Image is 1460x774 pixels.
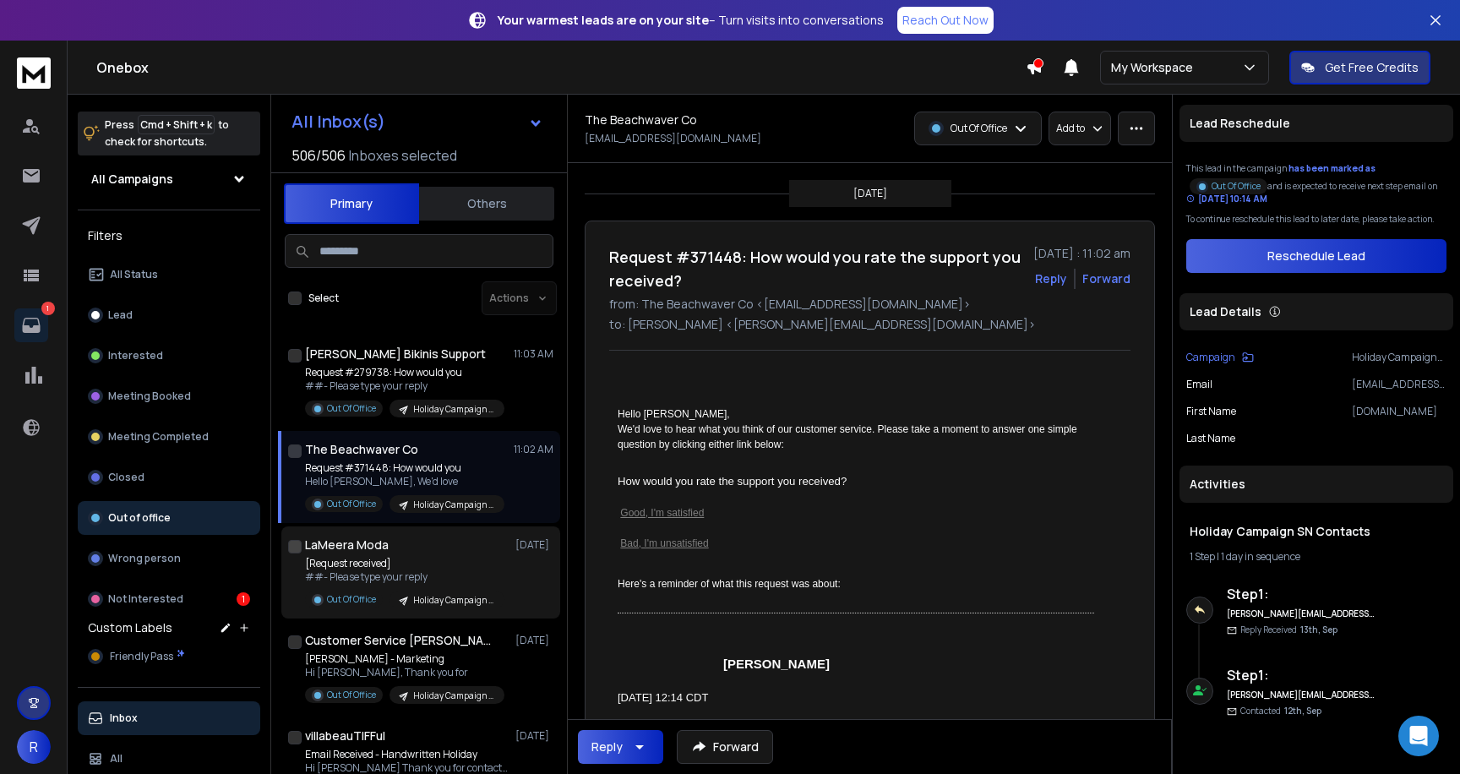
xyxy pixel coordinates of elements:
[1186,351,1254,364] button: Campaign
[1240,624,1337,636] p: Reply Received
[498,12,884,29] p: – Turn visits into conversations
[78,582,260,616] button: Not Interested1
[41,302,55,315] p: 1
[515,538,553,552] p: [DATE]
[1186,351,1235,364] p: Campaign
[305,537,389,553] h1: LaMeera Moda
[278,105,557,139] button: All Inbox(s)
[515,634,553,647] p: [DATE]
[413,594,494,607] p: Holiday Campaign SN Contacts
[1398,716,1439,756] div: Open Intercom Messenger
[17,730,51,764] button: R
[1212,180,1261,193] p: Out Of Office
[1186,405,1236,418] p: First Name
[78,542,260,575] button: Wrong person
[78,379,260,413] button: Meeting Booked
[78,640,260,673] button: Friendly Pass
[1190,115,1290,132] p: Lead Reschedule
[1190,549,1215,564] span: 1 Step
[237,592,250,606] div: 1
[1186,378,1212,391] p: Email
[108,349,163,362] p: Interested
[1186,162,1446,206] div: This lead in the campaign and is expected to receive next step email on
[1284,705,1321,717] span: 12th, Sep
[578,730,663,764] button: Reply
[609,296,1130,313] p: from: The Beachwaver Co <[EMAIL_ADDRESS][DOMAIN_NAME]>
[902,12,989,29] p: Reach Out Now
[305,346,486,362] h1: [PERSON_NAME] Bikinis Support
[419,185,554,222] button: Others
[1033,245,1130,262] p: [DATE] : 11:02 am
[327,498,376,510] p: Out Of Office
[327,593,376,606] p: Out Of Office
[1082,270,1130,287] div: Forward
[110,711,138,725] p: Inbox
[1179,466,1453,503] div: Activities
[327,402,376,415] p: Out Of Office
[1288,162,1376,174] span: has been marked as
[1056,122,1085,135] p: Add to
[620,507,704,519] a: Good, I'm satisfied
[78,420,260,454] button: Meeting Completed
[618,473,1094,490] h3: How would you rate the support you received?
[305,748,508,761] p: Email Received - Handwritten Holiday
[1227,689,1375,701] h6: [PERSON_NAME][EMAIL_ADDRESS][DOMAIN_NAME]
[305,666,504,679] p: Hi [PERSON_NAME], Thank you for
[291,145,346,166] span: 506 / 506
[108,592,183,606] p: Not Interested
[585,112,697,128] h1: The Beachwaver Co
[591,739,623,755] div: Reply
[78,461,260,494] button: Closed
[1190,550,1443,564] div: |
[609,316,1130,333] p: to: [PERSON_NAME] <[PERSON_NAME][EMAIL_ADDRESS][DOMAIN_NAME]>
[1289,51,1430,84] button: Get Free Credits
[305,557,504,570] p: [Request received]
[305,366,504,379] p: Request #279738: How would you
[413,403,494,416] p: Holiday Campaign SN Contacts
[1111,59,1200,76] p: My Workspace
[108,430,209,444] p: Meeting Completed
[14,308,48,342] a: 1
[1352,351,1446,364] p: Holiday Campaign SN Contacts
[1186,193,1267,205] div: [DATE] 10:14 AM
[284,183,419,224] button: Primary
[305,570,504,584] p: ##- Please type your reply
[618,406,1094,422] p: Hello [PERSON_NAME],
[17,57,51,89] img: logo
[514,347,553,361] p: 11:03 AM
[305,441,418,458] h1: The Beachwaver Co
[1352,378,1446,391] p: [EMAIL_ADDRESS][DOMAIN_NAME]
[305,728,385,744] h1: villabeauTIFFul
[1035,270,1067,287] button: Reply
[620,537,708,549] a: Bad, I'm unsatisfied
[108,552,181,565] p: Wrong person
[78,701,260,735] button: Inbox
[897,7,994,34] a: Reach Out Now
[853,187,887,200] p: [DATE]
[1227,665,1375,685] h6: Step 1 :
[108,511,171,525] p: Out of office
[327,689,376,701] p: Out Of Office
[951,122,1007,135] p: Out Of Office
[618,576,1094,591] p: Here's a reminder of what this request was about:
[1227,584,1375,604] h6: Step 1 :
[305,632,491,649] h1: Customer Service [PERSON_NAME]
[677,730,773,764] button: Forward
[349,145,457,166] h3: Inboxes selected
[723,657,830,671] strong: [PERSON_NAME]
[1325,59,1419,76] p: Get Free Credits
[1190,523,1443,540] h1: Holiday Campaign SN Contacts
[110,752,123,766] p: All
[78,224,260,248] h3: Filters
[96,57,1026,78] h1: Onebox
[1240,705,1321,717] p: Contacted
[305,475,504,488] p: Hello [PERSON_NAME], We'd love
[108,471,144,484] p: Closed
[308,292,339,305] label: Select
[305,652,504,666] p: [PERSON_NAME] - Marketing
[413,690,494,702] p: Holiday Campaign SN Contacts
[609,245,1023,292] h1: Request #371448: How would you rate the support you received?
[108,308,133,322] p: Lead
